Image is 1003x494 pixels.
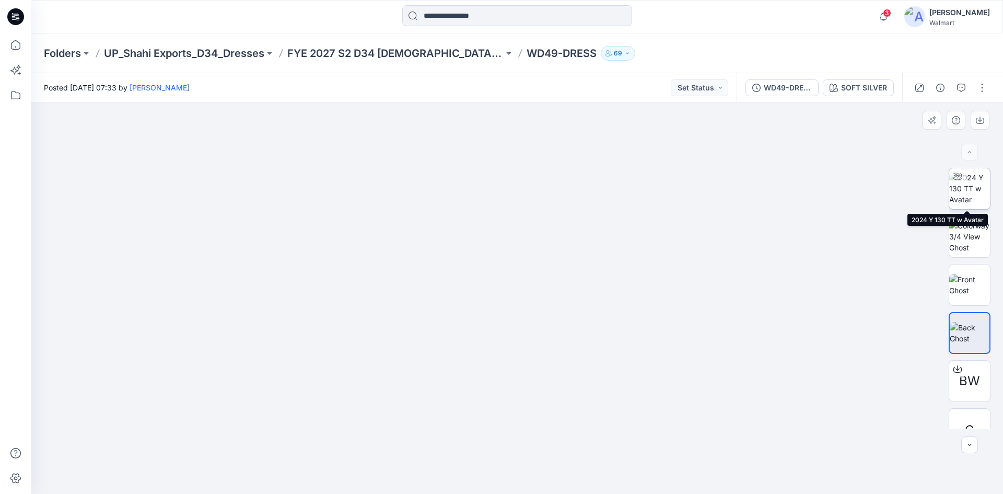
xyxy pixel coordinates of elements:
[601,46,635,61] button: 69
[614,48,622,59] p: 69
[287,46,504,61] a: FYE 2027 S2 D34 [DEMOGRAPHIC_DATA] Dresses - Shahi
[764,82,812,94] div: WD49-DRESS-01-08-25-WALMART NEW 3D
[883,9,891,17] span: 3
[823,79,894,96] button: SOFT SILVER
[949,172,990,205] img: 2024 Y 130 TT w Avatar
[130,83,190,92] a: [PERSON_NAME]
[44,46,81,61] a: Folders
[949,220,990,253] img: Colorway 3/4 View Ghost
[527,46,597,61] p: WD49-DRESS
[929,19,990,27] div: Walmart
[959,372,980,390] span: BW
[841,82,887,94] div: SOFT SILVER
[929,6,990,19] div: [PERSON_NAME]
[949,274,990,296] img: Front Ghost
[950,322,989,344] img: Back Ghost
[104,46,264,61] a: UP_Shahi Exports_D34_Dresses
[44,82,190,93] span: Posted [DATE] 07:33 by
[932,79,949,96] button: Details
[904,6,925,27] img: avatar
[745,79,819,96] button: WD49-DRESS-01-08-25-WALMART NEW 3D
